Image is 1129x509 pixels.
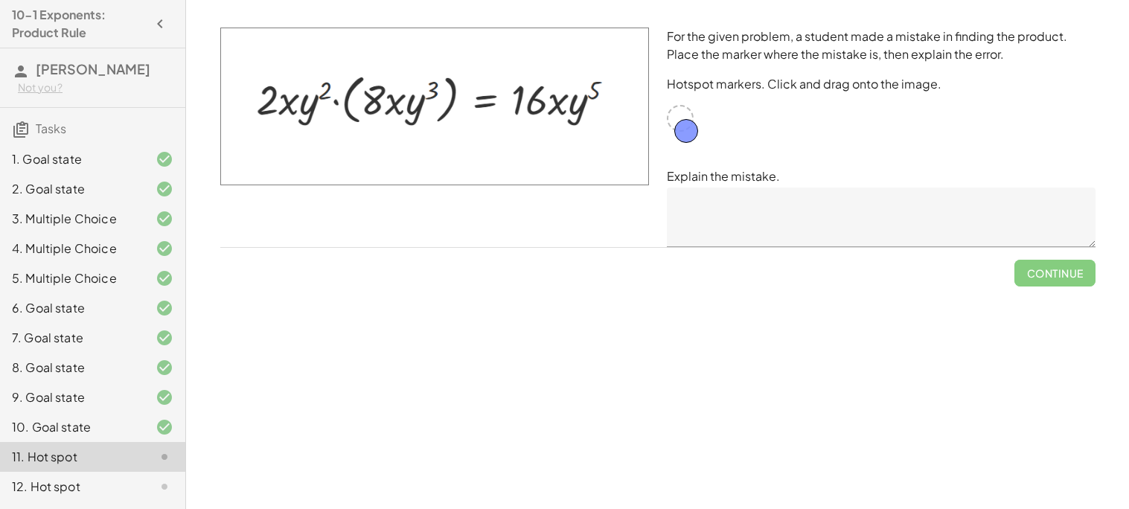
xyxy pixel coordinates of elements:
[156,448,173,466] i: Task not started.
[156,359,173,377] i: Task finished and correct.
[12,478,132,496] div: 12. Hot spot
[12,180,132,198] div: 2. Goal state
[36,60,150,77] span: [PERSON_NAME]
[12,329,132,347] div: 7. Goal state
[12,240,132,257] div: 4. Multiple Choice
[18,80,173,95] div: Not you?
[667,167,1096,185] p: Explain the mistake.
[156,269,173,287] i: Task finished and correct.
[12,359,132,377] div: 8. Goal state
[156,180,173,198] i: Task finished and correct.
[156,150,173,168] i: Task finished and correct.
[12,388,132,406] div: 9. Goal state
[220,28,649,185] img: b42f739e0bd79d23067a90d0ea4ccfd2288159baac1bcee117f9be6b6edde5c4.png
[667,75,1096,93] p: Hotspot markers. Click and drag onto the image.
[12,299,132,317] div: 6. Goal state
[12,418,132,436] div: 10. Goal state
[156,329,173,347] i: Task finished and correct.
[12,448,132,466] div: 11. Hot spot
[156,418,173,436] i: Task finished and correct.
[156,299,173,317] i: Task finished and correct.
[156,478,173,496] i: Task not started.
[156,240,173,257] i: Task finished and correct.
[36,121,66,136] span: Tasks
[12,6,147,42] h4: 10-1 Exponents: Product Rule
[156,210,173,228] i: Task finished and correct.
[667,28,1096,63] p: For the given problem, a student made a mistake in finding the product. Place the marker where th...
[12,150,132,168] div: 1. Goal state
[12,210,132,228] div: 3. Multiple Choice
[12,269,132,287] div: 5. Multiple Choice
[156,388,173,406] i: Task finished and correct.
